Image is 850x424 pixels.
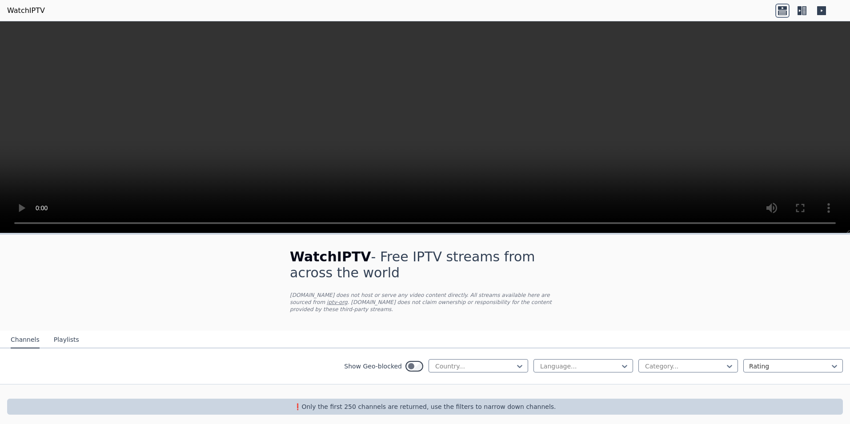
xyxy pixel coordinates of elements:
span: WatchIPTV [290,249,371,264]
h1: - Free IPTV streams from across the world [290,249,560,281]
p: ❗️Only the first 250 channels are returned, use the filters to narrow down channels. [11,402,839,411]
button: Playlists [54,332,79,348]
a: WatchIPTV [7,5,45,16]
a: iptv-org [327,299,348,305]
p: [DOMAIN_NAME] does not host or serve any video content directly. All streams available here are s... [290,292,560,313]
button: Channels [11,332,40,348]
label: Show Geo-blocked [344,362,402,371]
